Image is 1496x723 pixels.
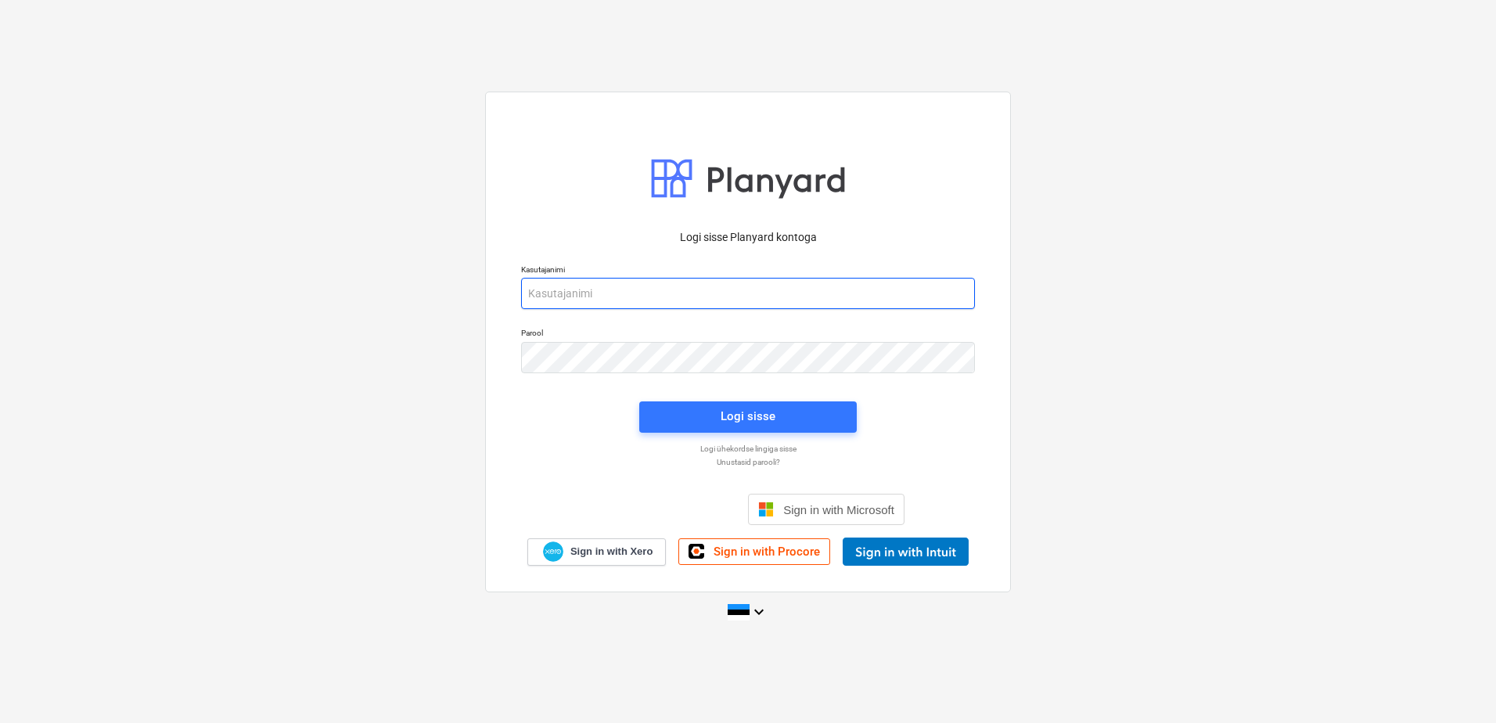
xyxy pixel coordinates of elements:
input: Kasutajanimi [521,278,975,309]
a: Unustasid parooli? [513,457,983,467]
span: Sign in with Xero [570,545,653,559]
img: Xero logo [543,541,563,563]
p: Parool [521,328,975,341]
button: Logi sisse [639,401,857,433]
span: Sign in with Procore [714,545,820,559]
div: Logi sisse [721,406,775,426]
img: Microsoft logo [758,502,774,517]
p: Kasutajanimi [521,264,975,278]
a: Logi ühekordse lingiga sisse [513,444,983,454]
i: keyboard_arrow_down [750,602,768,621]
iframe: Sign in with Google Button [584,492,743,527]
a: Sign in with Procore [678,538,830,565]
a: Sign in with Xero [527,538,667,566]
p: Logi sisse Planyard kontoga [521,229,975,246]
span: Sign in with Microsoft [783,503,894,516]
